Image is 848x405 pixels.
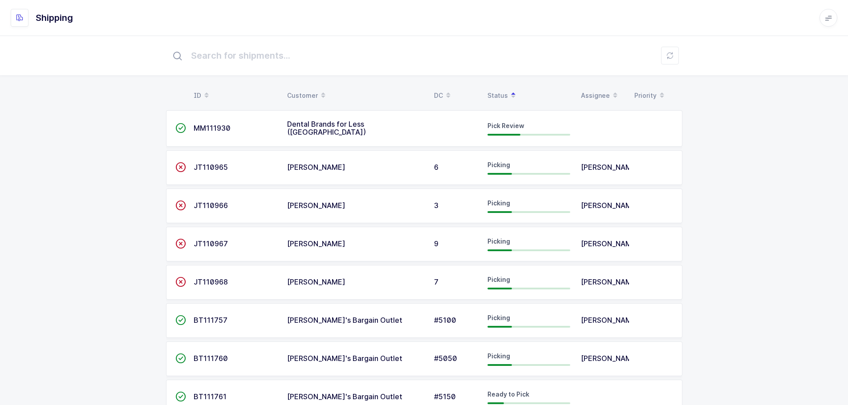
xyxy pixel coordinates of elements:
[36,11,73,25] h1: Shipping
[487,237,510,245] span: Picking
[487,352,510,360] span: Picking
[581,239,639,248] span: [PERSON_NAME]
[194,201,228,210] span: JT110966
[487,161,510,168] span: Picking
[487,122,524,129] span: Pick Review
[194,239,228,248] span: JT110967
[434,239,438,248] span: 9
[175,354,186,363] span: 
[581,163,639,172] span: [PERSON_NAME]
[175,277,186,286] span: 
[175,392,186,401] span: 
[487,88,570,103] div: Status
[487,276,510,283] span: Picking
[166,41,682,70] input: Search for shipments...
[194,124,231,132] span: MM111930
[194,88,276,103] div: ID
[287,392,402,401] span: [PERSON_NAME]'s Bargain Outlet
[175,201,186,210] span: 
[434,201,438,210] span: 3
[434,88,477,103] div: DC
[287,163,345,172] span: [PERSON_NAME]
[434,354,457,363] span: #5050
[194,354,228,363] span: BT111760
[287,88,423,103] div: Customer
[287,277,345,286] span: [PERSON_NAME]
[487,390,529,398] span: Ready to Pick
[434,163,438,172] span: 6
[287,201,345,210] span: [PERSON_NAME]
[434,316,456,325] span: #5100
[434,277,438,286] span: 7
[487,199,510,207] span: Picking
[287,354,402,363] span: [PERSON_NAME]'s Bargain Outlet
[194,392,227,401] span: BT111761
[487,314,510,321] span: Picking
[175,163,186,172] span: 
[194,163,228,172] span: JT110965
[194,277,228,286] span: JT110968
[175,316,186,325] span: 
[287,120,366,136] span: Dental Brands for Less ([GEOGRAPHIC_DATA])
[581,316,639,325] span: [PERSON_NAME]
[175,239,186,248] span: 
[287,239,345,248] span: [PERSON_NAME]
[581,201,639,210] span: [PERSON_NAME]
[581,354,639,363] span: [PERSON_NAME]
[634,88,677,103] div: Priority
[194,316,227,325] span: BT111757
[581,88,624,103] div: Assignee
[287,316,402,325] span: [PERSON_NAME]'s Bargain Outlet
[175,124,186,132] span: 
[434,392,456,401] span: #5150
[581,277,639,286] span: [PERSON_NAME]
